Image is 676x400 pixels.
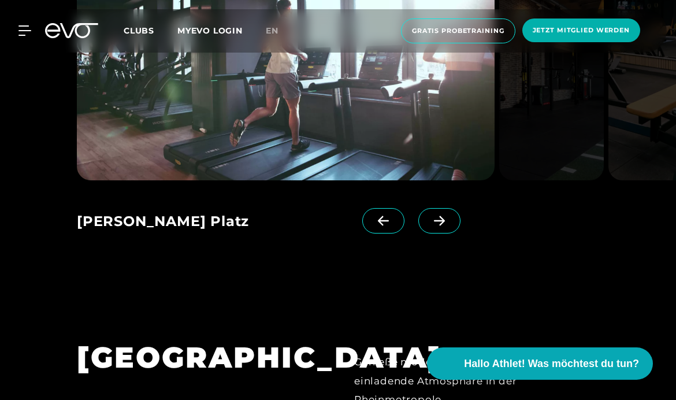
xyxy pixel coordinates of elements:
a: Jetzt Mitglied werden [519,18,644,43]
span: en [266,25,278,36]
a: Gratis Probetraining [398,18,519,43]
a: en [266,24,292,38]
span: Gratis Probetraining [412,26,504,36]
a: Clubs [124,25,177,36]
button: Hallo Athlet! Was möchtest du tun? [427,347,653,380]
span: Jetzt Mitglied werden [533,25,630,35]
a: MYEVO LOGIN [177,25,243,36]
span: Clubs [124,25,154,36]
span: Hallo Athlet! Was möchtest du tun? [464,356,639,372]
h1: [GEOGRAPHIC_DATA] [77,339,322,376]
